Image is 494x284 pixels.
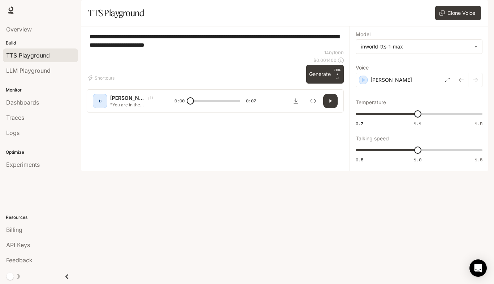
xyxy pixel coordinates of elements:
p: Voice [356,65,369,70]
span: 0.5 [356,157,363,163]
button: Shortcuts [87,72,117,84]
span: 1.5 [475,120,482,127]
span: 1.1 [414,120,421,127]
button: Inspect [306,94,320,108]
span: 1.5 [475,157,482,163]
p: Temperature [356,100,386,105]
div: Open Intercom Messenger [469,259,487,277]
div: inworld-tts-1-max [356,40,482,54]
p: Talking speed [356,136,389,141]
h1: TTS Playground [88,6,144,20]
span: 0.7 [356,120,363,127]
span: 0:00 [174,97,185,105]
button: GenerateCTRL +⏎ [306,65,344,84]
span: 1.0 [414,157,421,163]
p: [PERSON_NAME] [370,76,412,84]
button: Download audio [289,94,303,108]
p: [PERSON_NAME] [110,94,146,102]
span: 0:07 [246,97,256,105]
p: $ 0.001400 [313,57,337,63]
p: CTRL + [334,68,341,76]
p: Model [356,32,370,37]
div: D [94,95,106,107]
p: "You are in the Inventory Edit form. Select the location, enter the quantity, check the last upda... [110,102,157,108]
div: inworld-tts-1-max [361,43,471,50]
button: Copy Voice ID [146,96,156,100]
p: 140 / 1000 [324,50,344,56]
p: ⏎ [334,68,341,81]
button: Clone Voice [435,6,481,20]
